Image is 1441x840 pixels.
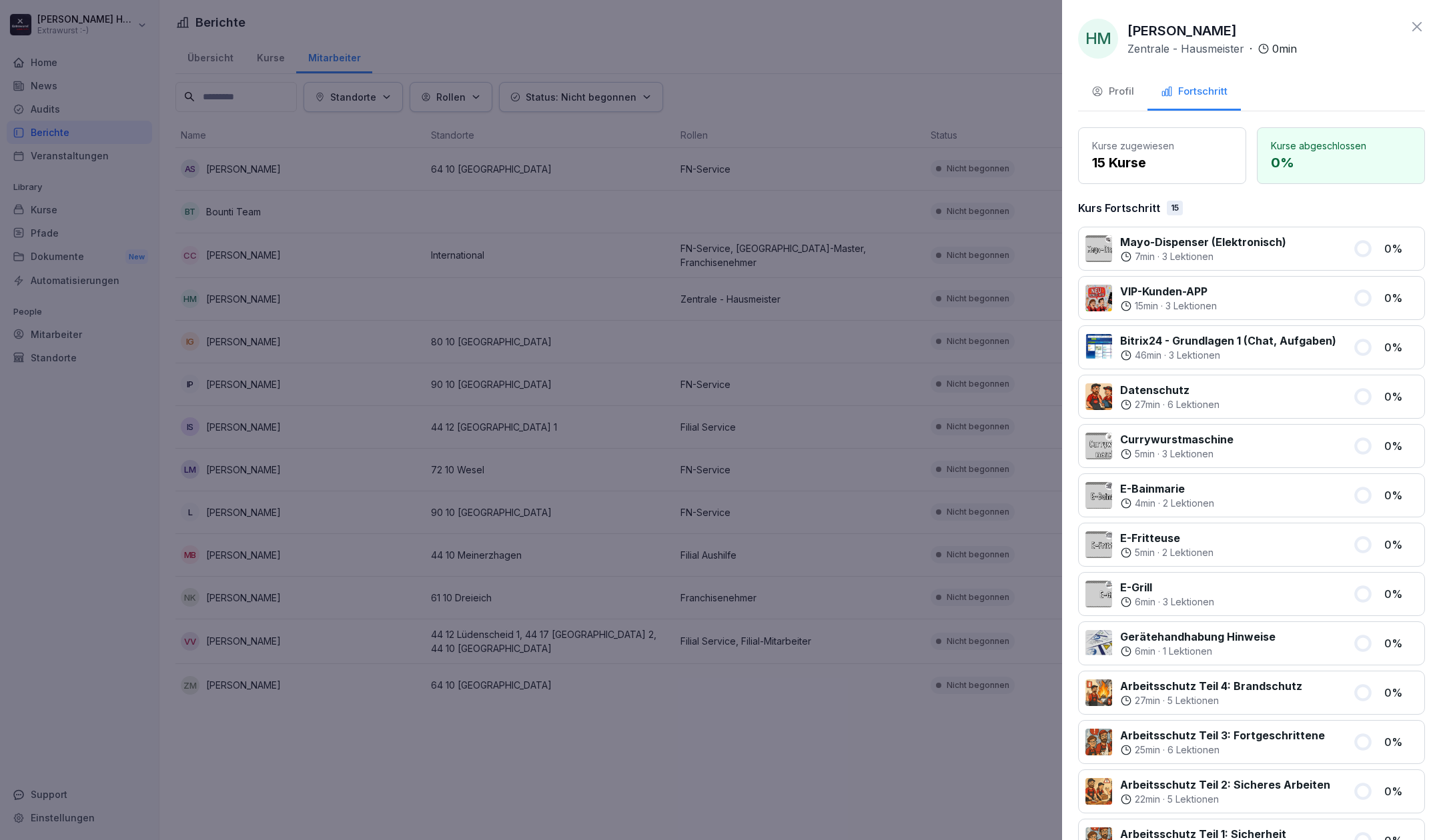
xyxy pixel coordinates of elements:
[1384,290,1418,306] p: 0 %
[1120,530,1214,546] p: E-Fritteuse
[1384,734,1418,750] p: 0 %
[1272,41,1297,57] p: 0 min
[1078,200,1160,216] p: Kurs Fortschritt
[1135,595,1155,609] p: 6 min
[1127,41,1244,57] p: Zentrale - Hausmeister
[1078,75,1147,111] button: Profil
[1135,743,1160,757] p: 25 min
[1092,139,1232,153] p: Kurse zugewiesen
[1120,349,1336,362] div: ·
[1167,694,1219,707] p: 5 Lektionen
[1120,579,1214,595] p: E-Grill
[1384,241,1418,257] p: 0 %
[1120,283,1217,299] p: VIP-Kunden-APP
[1163,595,1214,609] p: 3 Lektionen
[1120,743,1325,757] div: ·
[1120,629,1276,645] p: Gerätehandhabung Hinweise
[1167,398,1220,411] p: 6 Lektionen
[1120,777,1330,793] p: Arbeitsschutz Teil 2: Sicheres Arbeiten
[1384,339,1418,355] p: 0 %
[1120,793,1330,806] div: ·
[1120,645,1276,658] div: ·
[1384,635,1418,651] p: 0 %
[1120,447,1234,461] div: ·
[1135,447,1155,461] p: 5 min
[1135,546,1155,559] p: 5 min
[1120,727,1325,743] p: Arbeitsschutz Teil 3: Fortgeschrittene
[1162,546,1214,559] p: 2 Lektionen
[1147,75,1241,111] button: Fortschritt
[1163,645,1212,658] p: 1 Lektionen
[1120,333,1336,349] p: Bitrix24 - Grundlagen 1 (Chat, Aufgaben)
[1165,299,1217,313] p: 3 Lektionen
[1120,678,1302,694] p: Arbeitsschutz Teil 4: Brandschutz
[1120,481,1214,497] p: E-Bainmarie
[1162,447,1214,461] p: 3 Lektionen
[1271,139,1411,153] p: Kurse abgeschlossen
[1169,349,1220,362] p: 3 Lektionen
[1384,783,1418,799] p: 0 %
[1120,250,1286,263] div: ·
[1120,546,1214,559] div: ·
[1167,743,1220,757] p: 6 Lektionen
[1127,41,1297,57] div: ·
[1135,349,1161,362] p: 46 min
[1120,595,1214,609] div: ·
[1384,685,1418,701] p: 0 %
[1384,389,1418,405] p: 0 %
[1120,694,1302,707] div: ·
[1135,250,1155,263] p: 7 min
[1120,398,1220,411] div: ·
[1167,793,1219,806] p: 5 Lektionen
[1127,21,1237,41] p: [PERSON_NAME]
[1271,153,1411,173] p: 0 %
[1135,793,1160,806] p: 22 min
[1120,497,1214,510] div: ·
[1135,694,1160,707] p: 27 min
[1120,382,1220,398] p: Datenschutz
[1135,299,1158,313] p: 15 min
[1078,19,1118,59] div: HM
[1091,84,1134,99] div: Profil
[1092,153,1232,173] p: 15 Kurse
[1384,586,1418,602] p: 0 %
[1163,497,1214,510] p: 2 Lektionen
[1161,84,1228,99] div: Fortschritt
[1120,431,1234,447] p: Currywurstmaschine
[1384,487,1418,503] p: 0 %
[1135,645,1155,658] p: 6 min
[1384,438,1418,454] p: 0 %
[1135,398,1160,411] p: 27 min
[1162,250,1214,263] p: 3 Lektionen
[1384,537,1418,553] p: 0 %
[1120,299,1217,313] div: ·
[1135,497,1155,510] p: 4 min
[1167,201,1183,215] div: 15
[1120,234,1286,250] p: Mayo-Dispenser (Elektronisch)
